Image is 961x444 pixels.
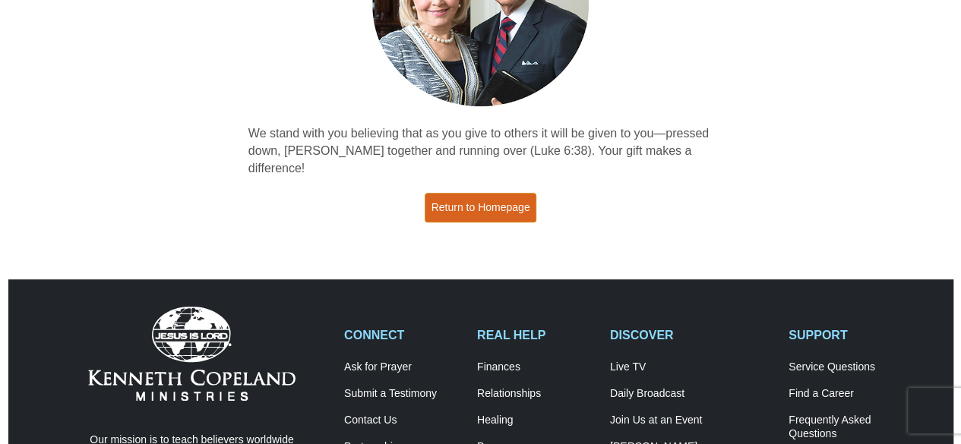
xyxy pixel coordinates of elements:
[344,328,461,342] h2: CONNECT
[477,328,594,342] h2: REAL HELP
[610,414,773,427] a: Join Us at an Event
[789,328,906,342] h2: SUPPORT
[610,387,773,401] a: Daily Broadcast
[610,361,773,374] a: Live TV
[477,361,594,374] a: Finances
[789,361,906,374] a: Service Questions
[477,414,594,427] a: Healing
[344,414,461,427] a: Contact Us
[344,387,461,401] a: Submit a Testimony
[789,414,906,441] a: Frequently AskedQuestions
[477,387,594,401] a: Relationships
[88,307,296,401] img: Kenneth Copeland Ministries
[610,328,773,342] h2: DISCOVER
[425,193,537,222] a: Return to Homepage
[248,125,713,178] p: We stand with you believing that as you give to others it will be given to you—pressed down, [PER...
[789,387,906,401] a: Find a Career
[344,361,461,374] a: Ask for Prayer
